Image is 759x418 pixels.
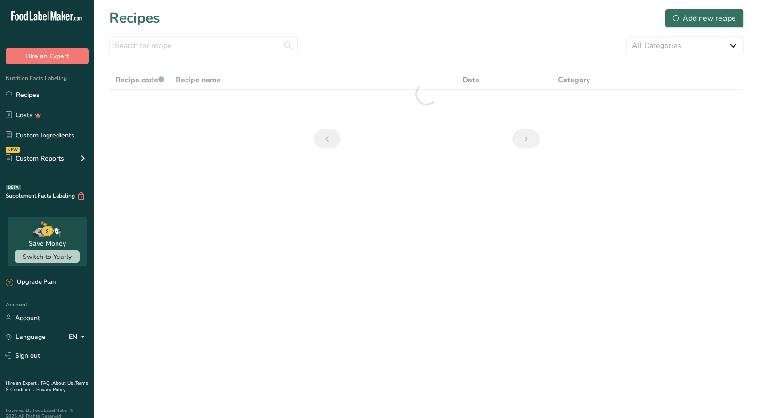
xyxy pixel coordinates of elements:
a: FAQ . [41,380,52,386]
input: Search for recipe [109,36,298,55]
a: Next page [512,129,540,148]
a: Language [6,329,46,345]
div: Save Money [29,239,66,249]
div: EN [69,331,89,342]
a: About Us . [52,380,75,386]
button: Add new recipe [665,9,744,28]
a: Hire an Expert . [6,380,39,386]
div: Add new recipe [673,13,736,24]
h1: Recipes [109,8,160,29]
a: Privacy Policy [36,386,65,393]
a: Terms & Conditions . [6,380,88,393]
span: Switch to Yearly [23,252,72,261]
div: Upgrade Plan [6,278,56,287]
a: Previous page [314,129,341,148]
div: BETA [6,185,21,190]
div: Custom Reports [6,153,64,163]
button: Switch to Yearly [15,250,80,263]
div: NEW [6,147,20,153]
button: Hire an Expert [6,48,89,64]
